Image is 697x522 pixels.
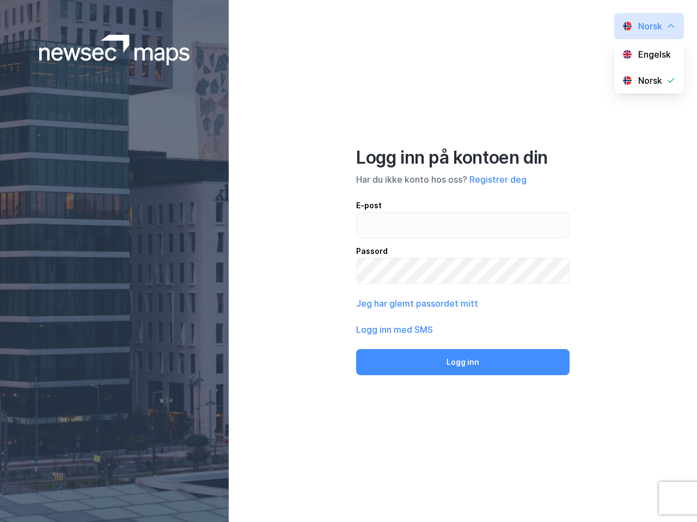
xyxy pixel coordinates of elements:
img: logoWhite.bf58a803f64e89776f2b079ca2356427.svg [39,35,190,65]
div: E-post [356,199,570,212]
iframe: Chat Widget [643,470,697,522]
div: Logg inn på kontoen din [356,147,570,169]
div: Engelsk [638,48,671,61]
button: Registrer deg [469,173,527,186]
div: Har du ikke konto hos oss? [356,173,570,186]
div: Passord [356,245,570,258]
div: Norsk [638,20,662,33]
div: Norsk [638,74,662,87]
button: Logg inn med SMS [356,323,433,336]
button: Logg inn [356,349,570,375]
button: Jeg har glemt passordet mitt [356,297,478,310]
